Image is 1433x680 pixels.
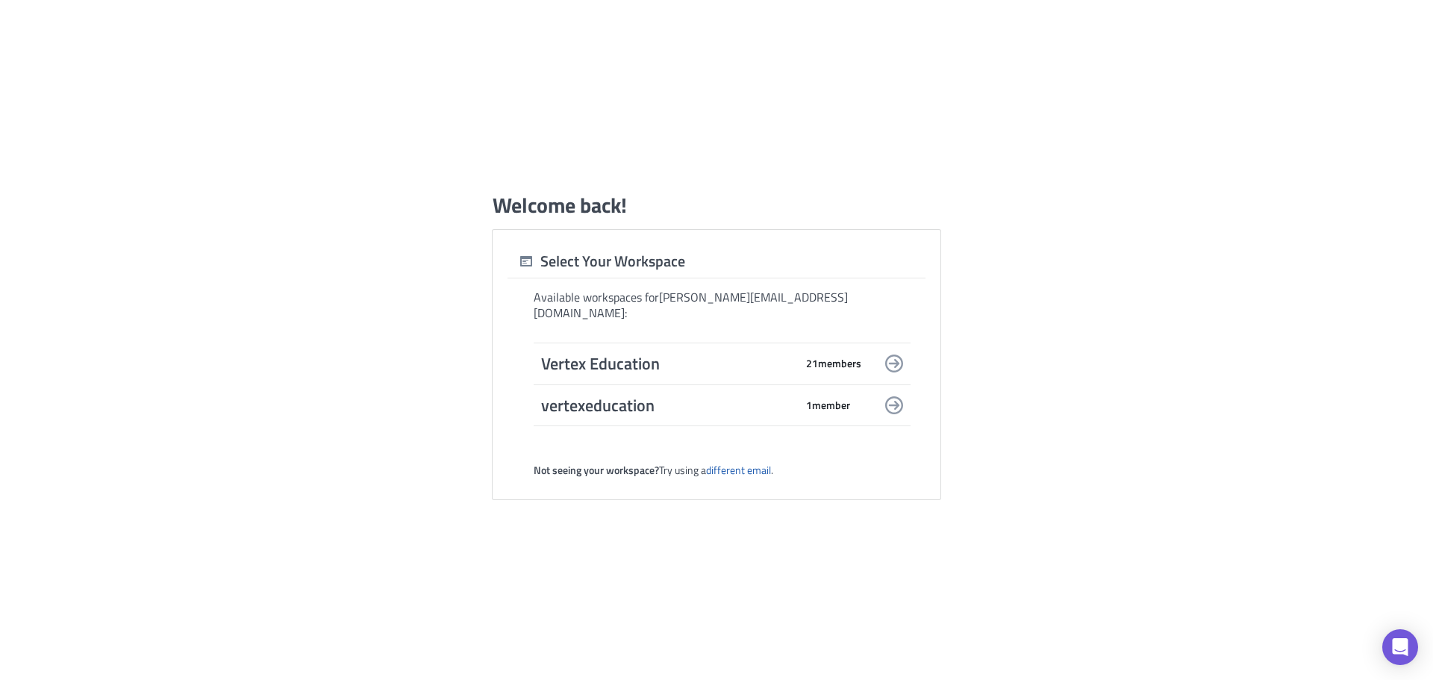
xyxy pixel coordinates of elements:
span: vertexeducation [541,395,795,416]
div: Select Your Workspace [508,252,685,271]
span: 21 member s [806,357,861,370]
div: Open Intercom Messenger [1382,629,1418,665]
span: Vertex Education [541,353,795,374]
h1: Welcome back! [493,192,627,219]
strong: Not seeing your workspace? [534,462,659,478]
a: different email [706,462,771,478]
span: 1 member [806,399,850,412]
div: Try using a . [534,464,911,477]
div: Available workspaces for [PERSON_NAME][EMAIL_ADDRESS][DOMAIN_NAME] : [534,290,911,320]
